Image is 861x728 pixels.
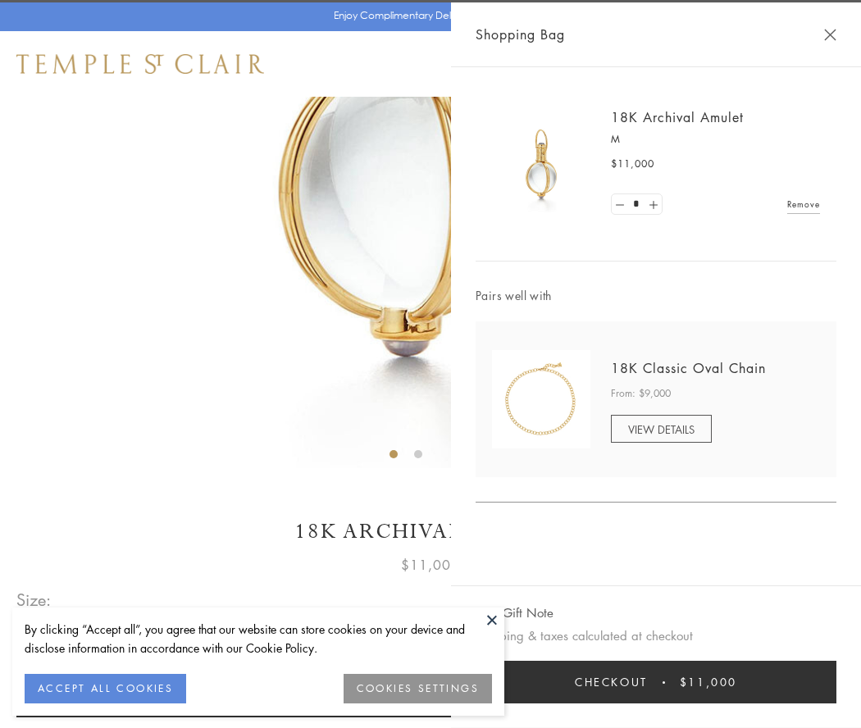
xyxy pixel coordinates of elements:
[611,359,766,377] a: 18K Classic Oval Chain
[16,586,52,613] span: Size:
[25,620,492,657] div: By clicking “Accept all”, you agree that our website can store cookies on your device and disclos...
[612,194,628,215] a: Set quantity to 0
[476,24,565,45] span: Shopping Bag
[611,108,744,126] a: 18K Archival Amulet
[611,415,712,443] a: VIEW DETAILS
[476,286,836,305] span: Pairs well with
[645,194,661,215] a: Set quantity to 2
[628,421,695,437] span: VIEW DETAILS
[611,385,671,402] span: From: $9,000
[611,156,654,172] span: $11,000
[16,54,264,74] img: Temple St. Clair
[16,517,845,546] h1: 18K Archival Amulet
[401,554,460,576] span: $11,000
[344,674,492,703] button: COOKIES SETTINGS
[824,29,836,41] button: Close Shopping Bag
[575,673,648,691] span: Checkout
[476,661,836,703] button: Checkout $11,000
[680,673,737,691] span: $11,000
[476,626,836,646] p: Shipping & taxes calculated at checkout
[25,674,186,703] button: ACCEPT ALL COOKIES
[492,350,590,448] img: N88865-OV18
[476,603,553,623] button: Add Gift Note
[787,195,820,213] a: Remove
[334,7,520,24] p: Enjoy Complimentary Delivery & Returns
[492,115,590,213] img: 18K Archival Amulet
[611,131,820,148] p: M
